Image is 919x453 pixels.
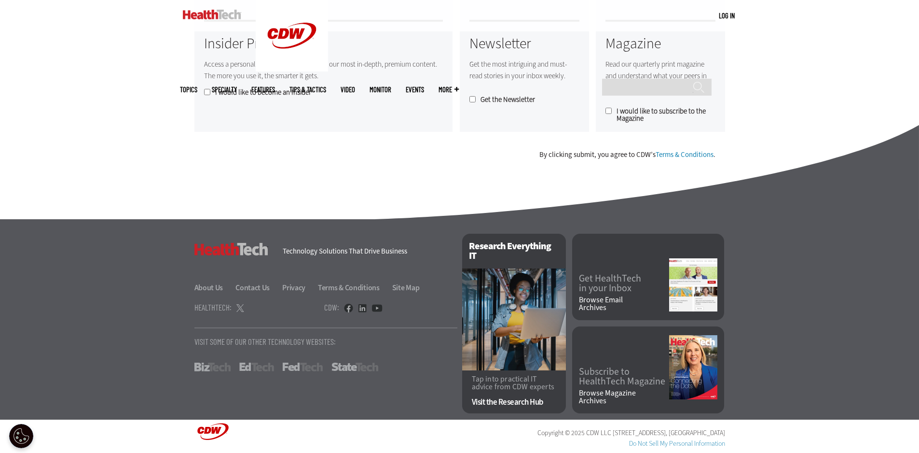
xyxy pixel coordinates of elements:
a: StateTech [331,363,378,371]
button: Open Preferences [9,424,33,448]
label: Get the Newsletter [469,96,579,103]
label: I would like to subscribe to the Magazine [605,108,715,122]
a: Site Map [392,283,420,293]
a: CDW [256,64,328,74]
div: By clicking submit, you agree to CDW’s . [539,151,715,158]
img: newsletter screenshot [669,258,717,311]
a: Browse MagazineArchives [579,389,669,405]
a: Subscribe toHealthTech Magazine [579,367,669,386]
h2: Research Everything IT [462,234,566,269]
h3: HealthTech [194,243,268,255]
div: Cookie Settings [9,424,33,448]
a: FedTech [283,363,323,371]
span: More [439,86,459,93]
a: Tips & Tactics [289,86,326,93]
span: Copyright © 2025 [537,428,585,438]
a: Log in [719,11,735,20]
span: , [666,428,667,438]
a: Privacy [282,283,316,293]
span: [GEOGRAPHIC_DATA] [669,428,725,438]
a: Browse EmailArchives [579,296,669,311]
a: Get HealthTechin your Inbox [579,274,669,293]
h4: HealthTech: [194,303,232,311]
a: Features [251,86,275,93]
a: Contact Us [235,283,281,293]
p: Tap into practical IT advice from CDW experts [472,375,556,391]
a: Terms & Conditions [656,150,713,159]
a: BizTech [194,363,231,371]
a: Video [341,86,355,93]
span: Specialty [212,86,237,93]
div: User menu [719,11,735,21]
h4: CDW: [324,303,339,311]
a: Visit the Research Hub [472,398,556,406]
a: MonITor [370,86,391,93]
span: CDW LLC [STREET_ADDRESS] [586,428,666,438]
a: Do Not Sell My Personal Information [629,439,725,448]
a: About Us [194,283,234,293]
a: EdTech [239,363,274,371]
img: Summer 2025 cover [669,335,717,399]
span: Topics [180,86,197,93]
img: Home [183,10,241,19]
h4: Technology Solutions That Drive Business [283,248,450,255]
a: Events [406,86,424,93]
p: Visit Some Of Our Other Technology Websites: [194,338,457,346]
a: Terms & Conditions [318,283,391,293]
